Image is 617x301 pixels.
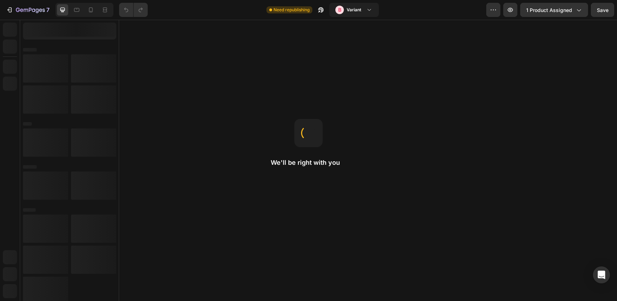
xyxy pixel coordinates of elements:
[46,6,49,14] p: 7
[347,6,361,13] h3: Variant
[329,3,379,17] button: BVariant
[520,3,588,17] button: 1 product assigned
[3,3,53,17] button: 7
[119,3,148,17] div: Undo/Redo
[271,158,346,167] h2: We'll be right with you
[593,266,610,283] div: Open Intercom Messenger
[274,7,310,13] span: Need republishing
[338,6,341,13] p: B
[526,6,572,14] span: 1 product assigned
[597,7,609,13] span: Save
[591,3,614,17] button: Save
